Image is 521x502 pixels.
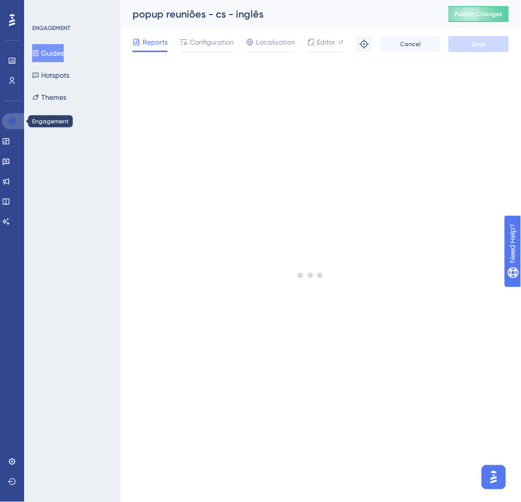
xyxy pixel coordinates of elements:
[449,6,509,22] button: Publish Changes
[449,36,509,52] button: Save
[32,24,70,32] div: ENGAGEMENT
[133,7,424,21] div: popup reuniões - cs - inglês
[401,40,421,48] span: Cancel
[32,66,69,84] button: Hotspots
[143,36,168,48] span: Reports
[479,462,509,492] iframe: UserGuiding AI Assistant Launcher
[256,36,295,48] span: Localization
[24,3,63,15] span: Need Help?
[32,88,66,106] button: Themes
[32,44,64,62] button: Guides
[190,36,234,48] span: Configuration
[380,36,441,52] button: Cancel
[317,36,336,48] span: Editor
[472,40,486,48] span: Save
[455,10,503,18] span: Publish Changes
